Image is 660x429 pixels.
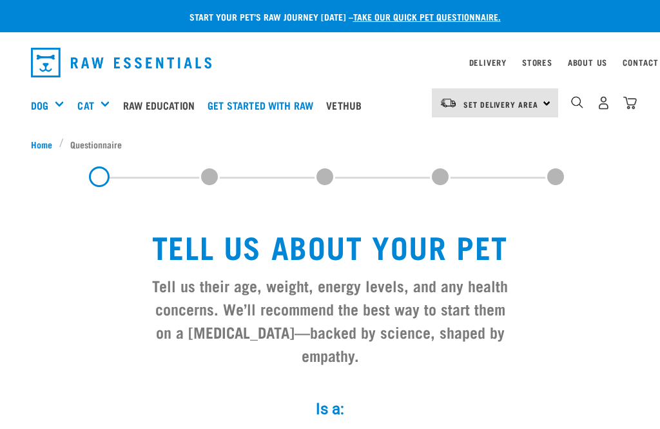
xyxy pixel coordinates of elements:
img: van-moving.png [440,97,457,109]
span: Set Delivery Area [463,102,538,106]
img: Raw Essentials Logo [31,48,211,77]
a: Get started with Raw [204,79,323,131]
a: Vethub [323,79,371,131]
a: Raw Education [120,79,204,131]
img: user.png [597,96,610,110]
img: home-icon@2x.png [623,96,637,110]
a: Cat [77,97,93,113]
a: take our quick pet questionnaire. [353,14,501,19]
a: Dog [31,97,48,113]
h1: Tell us about your pet [147,228,513,263]
a: Delivery [469,60,507,65]
a: Contact [623,60,659,65]
span: Home [31,137,52,151]
a: Stores [522,60,552,65]
label: Is a: [137,397,523,421]
a: About Us [568,60,607,65]
img: home-icon-1@2x.png [571,96,583,108]
nav: breadcrumbs [31,137,629,151]
nav: dropdown navigation [21,43,639,83]
h3: Tell us their age, weight, energy levels, and any health concerns. We’ll recommend the best way t... [147,274,513,366]
a: Home [31,137,59,151]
